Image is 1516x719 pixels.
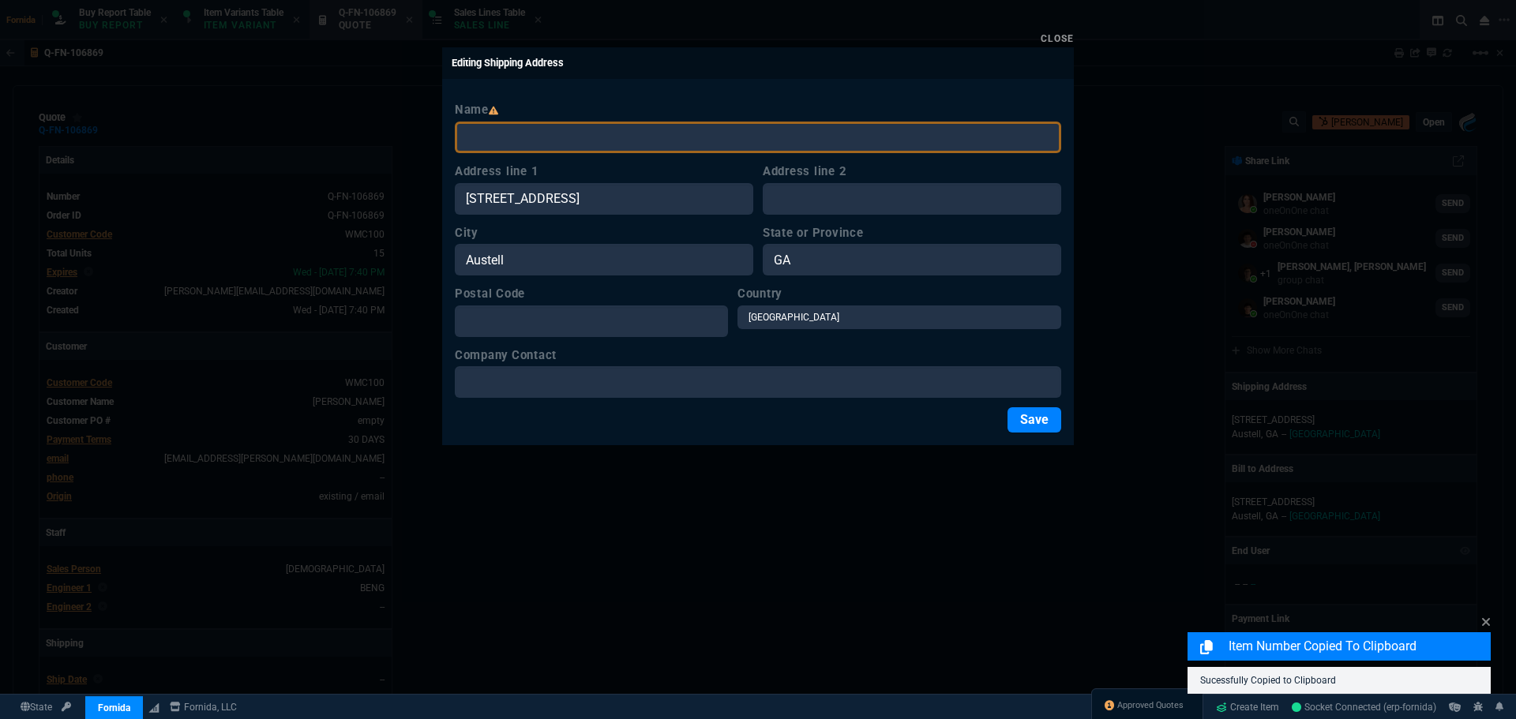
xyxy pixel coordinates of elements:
[455,285,728,302] label: Postal Code
[455,346,1061,364] label: Company Contact
[1008,407,1061,433] button: Save
[455,163,753,180] label: Address line 1
[57,700,76,714] a: API TOKEN
[16,700,57,714] a: Global State
[1117,699,1184,712] span: Approved Quotes
[1292,702,1436,713] span: Socket Connected (erp-fornida)
[1210,695,1285,719] a: Create Item
[1200,673,1478,687] p: Sucessfully Copied to Clipboard
[737,285,1061,302] label: Country
[455,101,1061,118] label: Name
[455,224,753,242] label: City
[1229,637,1488,656] p: Item Number Copied to Clipboard
[165,700,242,714] a: msbcCompanyName
[763,224,1061,242] label: State or Province
[1292,700,1436,714] a: vy5V3N6i45CDM2I3AAEd
[763,163,1061,180] label: Address line 2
